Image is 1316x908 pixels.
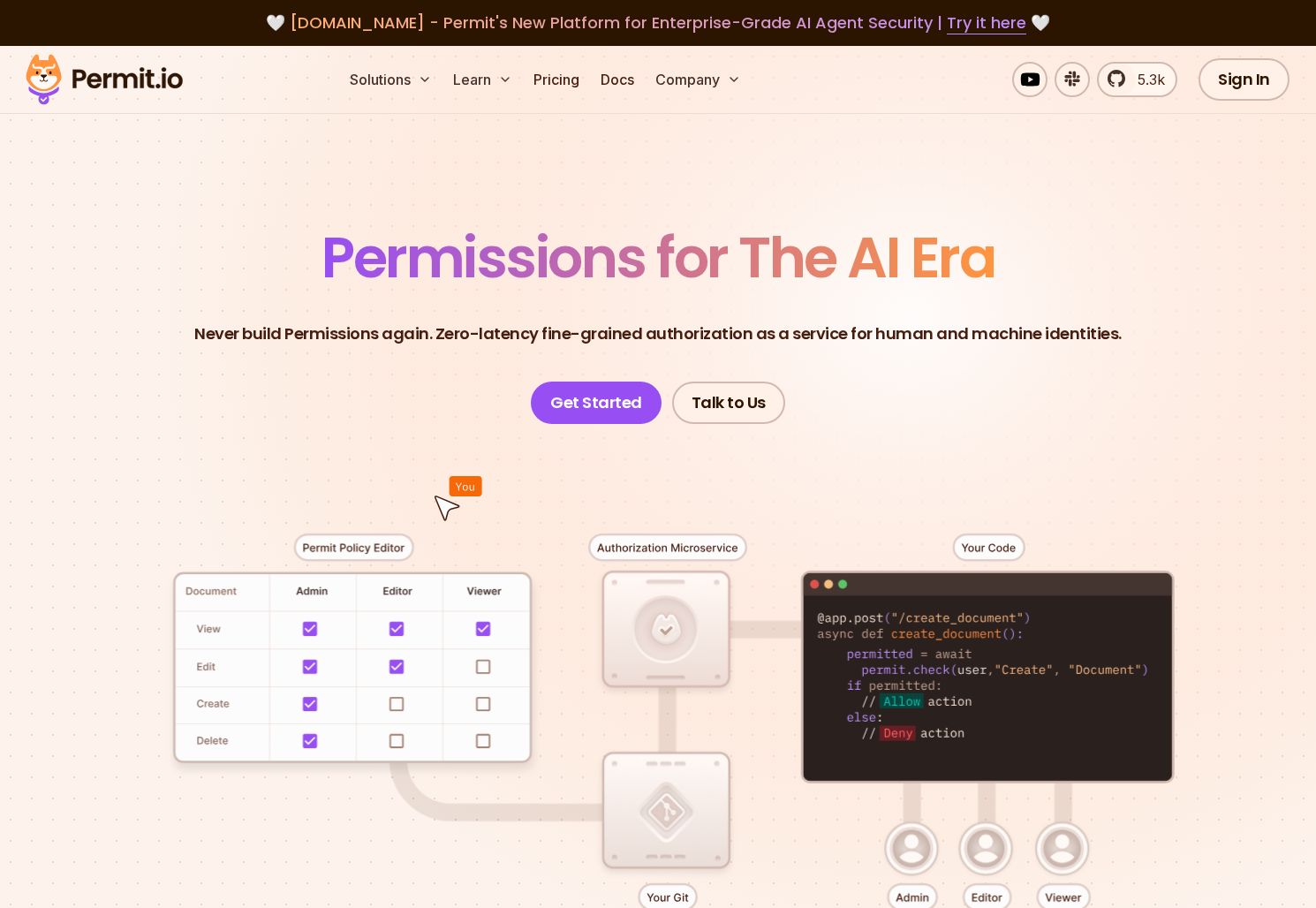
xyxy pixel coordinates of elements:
a: 5.3k [1097,62,1177,97]
span: [DOMAIN_NAME] - Permit's New Platform for Enterprise-Grade AI Agent Security | [290,11,1026,34]
a: Sign In [1199,58,1290,101]
span: 5.3k [1127,69,1165,90]
button: Company [648,62,748,97]
div: 🤍 🤍 [42,11,1274,35]
a: Docs [594,62,641,97]
span: Permissions for The AI Era [321,218,995,297]
a: Talk to Us [672,382,785,424]
a: Try it here [947,11,1026,34]
img: Permit logo [18,49,191,110]
button: Learn [446,62,519,97]
a: Get Started [531,382,662,424]
p: Never build Permissions again. Zero-latency fine-grained authorization as a service for human and... [194,322,1122,346]
button: Solutions [343,62,439,97]
a: Pricing [526,62,586,97]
